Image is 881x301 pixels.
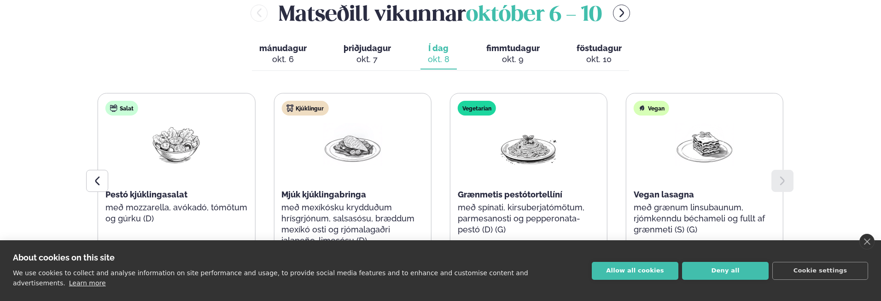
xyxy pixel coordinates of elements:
button: Allow all cookies [592,262,678,280]
p: We use cookies to collect and analyse information on site performance and usage, to provide socia... [13,269,528,287]
p: með spínati, kirsuberjatómötum, parmesanosti og pepperonata-pestó (D) (G) [458,202,600,235]
img: chicken.svg [286,104,293,112]
span: fimmtudagur [486,43,540,53]
button: menu-btn-left [251,5,268,22]
div: okt. 6 [259,54,307,65]
div: Salat [105,101,138,116]
button: mánudagur okt. 6 [252,39,314,69]
img: salad.svg [110,104,117,112]
button: þriðjudagur okt. 7 [336,39,398,69]
button: föstudagur okt. 10 [569,39,629,69]
span: föstudagur [577,43,622,53]
img: Spagetti.png [499,123,558,166]
button: fimmtudagur okt. 9 [479,39,547,69]
div: Vegan [634,101,669,116]
div: Vegetarian [458,101,496,116]
img: Salad.png [147,123,206,166]
a: Learn more [69,279,106,287]
button: Deny all [682,262,769,280]
span: október 6 - 10 [466,5,602,25]
div: okt. 8 [428,54,449,65]
span: Í dag [428,43,449,54]
span: Mjúk kjúklingabringa [281,190,366,199]
img: Vegan.svg [638,104,646,112]
div: Kjúklingur [281,101,328,116]
span: Grænmetis pestótortellíní [458,190,562,199]
p: með mexíkósku krydduðum hrísgrjónum, salsasósu, bræddum mexíkó osti og rjómalagaðri jalapeño-lime... [281,202,423,246]
div: okt. 10 [577,54,622,65]
p: með grænum linsubaunum, rjómkenndu béchameli og fullt af grænmeti (S) (G) [634,202,776,235]
button: menu-btn-right [613,5,630,22]
a: close [859,234,875,249]
div: okt. 7 [344,54,391,65]
button: Í dag okt. 8 [420,39,457,69]
p: með mozzarella, avókadó, tómötum og gúrku (D) [105,202,247,224]
strong: About cookies on this site [13,253,115,262]
span: Vegan lasagna [634,190,694,199]
span: Pestó kjúklingasalat [105,190,187,199]
img: Lasagna.png [675,123,734,166]
span: mánudagur [259,43,307,53]
img: Chicken-breast.png [323,123,382,166]
span: þriðjudagur [344,43,391,53]
button: Cookie settings [772,262,868,280]
div: okt. 9 [486,54,540,65]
